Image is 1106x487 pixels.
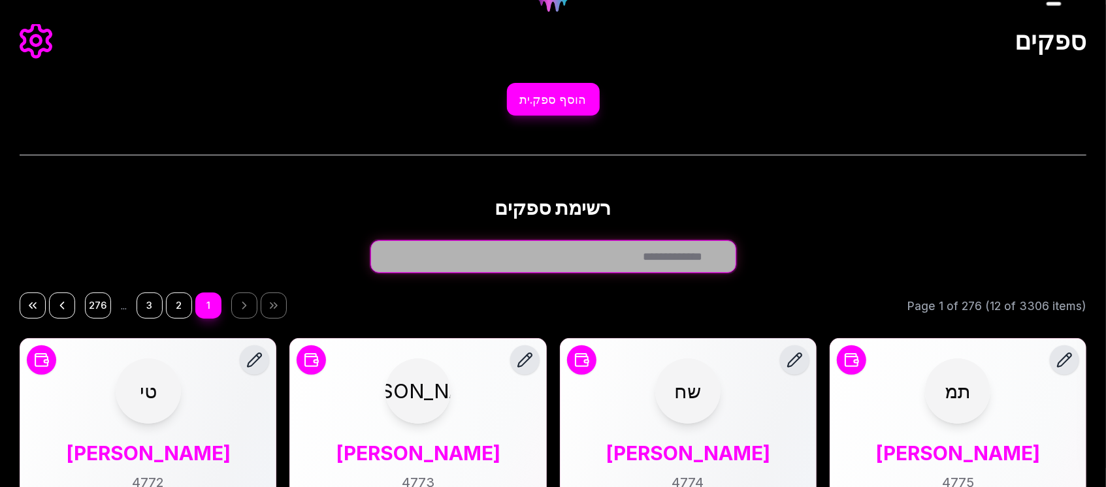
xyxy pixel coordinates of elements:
[907,298,1086,314] div: Page 1 of 276 (12 of 3306 items)
[240,345,269,375] button: ערוך ספק.ית
[507,83,600,116] button: הוסף ספק.ית
[137,292,163,319] button: 3
[66,440,231,466] div: [PERSON_NAME]
[20,292,46,319] button: Last page
[20,195,1086,221] h2: רשימת ספקים
[27,345,56,375] button: Process Payout
[567,345,596,375] button: Process Payout
[114,300,133,312] span: ...
[1050,345,1079,375] button: ערוך ספק.ית
[606,440,770,466] div: [PERSON_NAME]
[925,358,990,440] button: הצג או ערוך הערות
[65,26,1086,55] h1: ספקים
[195,292,221,319] button: 1
[370,240,736,273] input: חפש ספק.ית...
[837,345,866,375] button: Process Payout
[385,358,451,440] button: הצג או ערוך הערות
[875,440,1040,466] div: [PERSON_NAME]
[655,358,721,424] span: שח
[655,358,721,440] button: הצג או ערוך הערות
[49,292,75,319] button: הבא
[336,440,500,466] div: [PERSON_NAME]
[510,345,540,375] button: ערוך ספק.ית
[116,358,181,424] span: טי
[20,24,52,57] button: פתח הגדרות ספק.ית
[925,358,990,424] span: תמ
[297,345,326,375] button: Process Payout
[780,345,809,375] button: ערוך ספק.ית
[116,358,181,440] button: הצג או ערוך הערות
[385,358,451,424] span: [PERSON_NAME]
[166,292,192,319] button: 2
[85,292,111,319] button: 276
